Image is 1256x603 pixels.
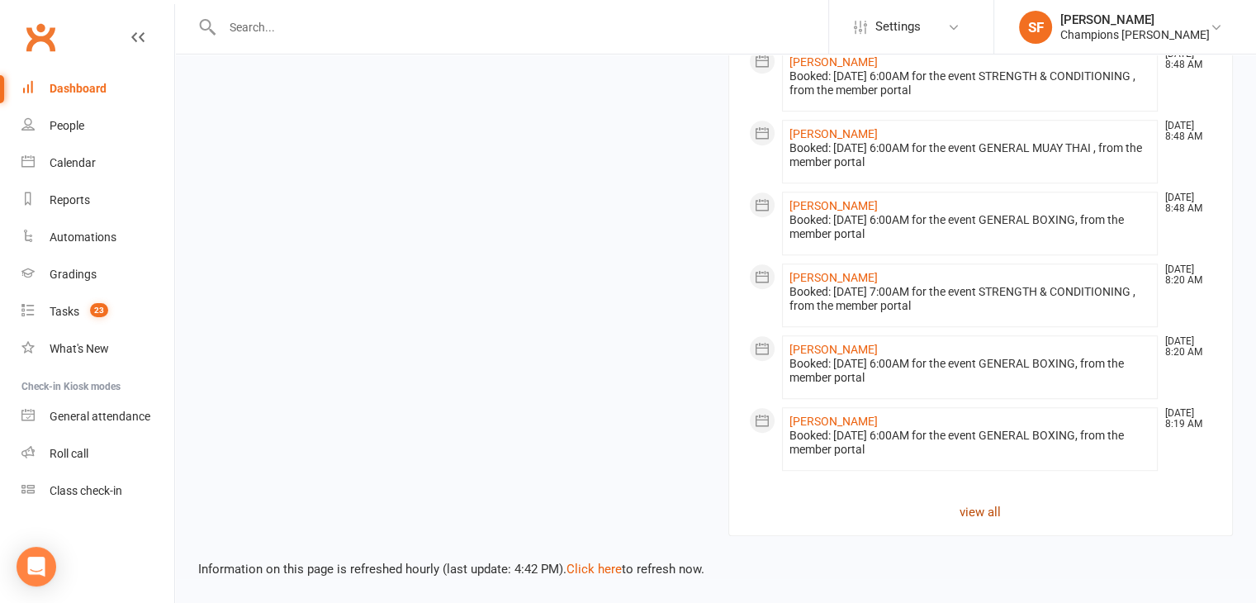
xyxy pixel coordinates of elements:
a: Dashboard [21,70,174,107]
time: [DATE] 8:48 AM [1157,192,1211,214]
a: Reports [21,182,174,219]
div: Booked: [DATE] 6:00AM for the event STRENGTH & CONDITIONING , from the member portal [789,69,1151,97]
a: Class kiosk mode [21,472,174,510]
div: Calendar [50,156,96,169]
a: [PERSON_NAME] [789,271,878,284]
div: Roll call [50,447,88,460]
time: [DATE] 8:20 AM [1157,336,1211,358]
a: General attendance kiosk mode [21,398,174,435]
a: What's New [21,330,174,368]
div: Gradings [50,268,97,281]
a: Click here [566,562,622,577]
div: Tasks [50,305,79,318]
a: [PERSON_NAME] [789,55,878,69]
div: [PERSON_NAME] [1060,12,1210,27]
div: Reports [50,193,90,207]
a: Calendar [21,145,174,182]
a: Roll call [21,435,174,472]
a: Gradings [21,256,174,293]
a: [PERSON_NAME] [789,343,878,356]
div: Booked: [DATE] 6:00AM for the event GENERAL MUAY THAI , from the member portal [789,141,1151,169]
div: Booked: [DATE] 6:00AM for the event GENERAL BOXING, from the member portal [789,429,1151,457]
time: [DATE] 8:20 AM [1157,264,1211,286]
div: Automations [50,230,116,244]
div: Booked: [DATE] 6:00AM for the event GENERAL BOXING, from the member portal [789,213,1151,241]
span: 23 [90,303,108,317]
div: General attendance [50,410,150,423]
a: view all [749,502,1213,522]
time: [DATE] 8:48 AM [1157,49,1211,70]
span: Settings [875,8,921,45]
div: People [50,119,84,132]
a: [PERSON_NAME] [789,199,878,212]
div: Class check-in [50,484,122,497]
div: Booked: [DATE] 7:00AM for the event STRENGTH & CONDITIONING , from the member portal [789,285,1151,313]
a: Clubworx [20,17,61,58]
div: Dashboard [50,82,107,95]
a: Tasks 23 [21,293,174,330]
input: Search... [217,16,828,39]
div: What's New [50,342,109,355]
a: [PERSON_NAME] [789,415,878,428]
a: People [21,107,174,145]
div: Booked: [DATE] 6:00AM for the event GENERAL BOXING, from the member portal [789,357,1151,385]
a: [PERSON_NAME] [789,127,878,140]
div: SF [1019,11,1052,44]
div: Information on this page is refreshed hourly (last update: 4:42 PM). to refresh now. [175,536,1256,579]
time: [DATE] 8:48 AM [1157,121,1211,142]
time: [DATE] 8:19 AM [1157,408,1211,430]
div: Open Intercom Messenger [17,547,56,586]
div: Champions [PERSON_NAME] [1060,27,1210,42]
a: Automations [21,219,174,256]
